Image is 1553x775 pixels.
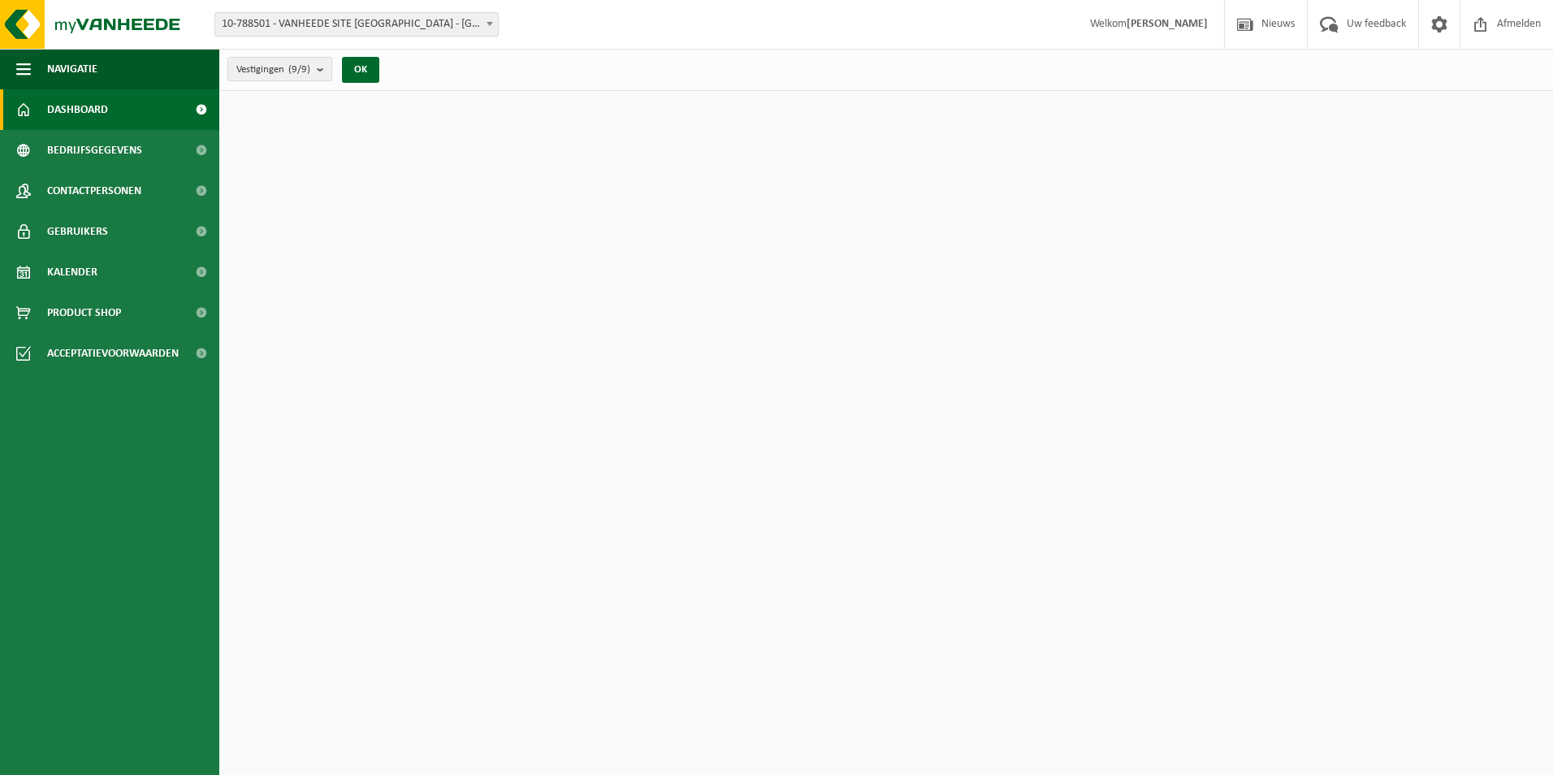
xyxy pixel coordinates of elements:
count: (9/9) [288,64,310,75]
span: 10-788501 - VANHEEDE SITE RUMBEKE - RUMBEKE [215,13,498,36]
span: 10-788501 - VANHEEDE SITE RUMBEKE - RUMBEKE [214,12,499,37]
span: Acceptatievoorwaarden [47,333,179,374]
span: Contactpersonen [47,171,141,211]
span: Vestigingen [236,58,310,82]
span: Product Shop [47,292,121,333]
button: Vestigingen(9/9) [227,57,332,81]
span: Dashboard [47,89,108,130]
span: Bedrijfsgegevens [47,130,142,171]
strong: [PERSON_NAME] [1127,18,1208,30]
button: OK [342,57,379,83]
span: Gebruikers [47,211,108,252]
span: Kalender [47,252,97,292]
span: Navigatie [47,49,97,89]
